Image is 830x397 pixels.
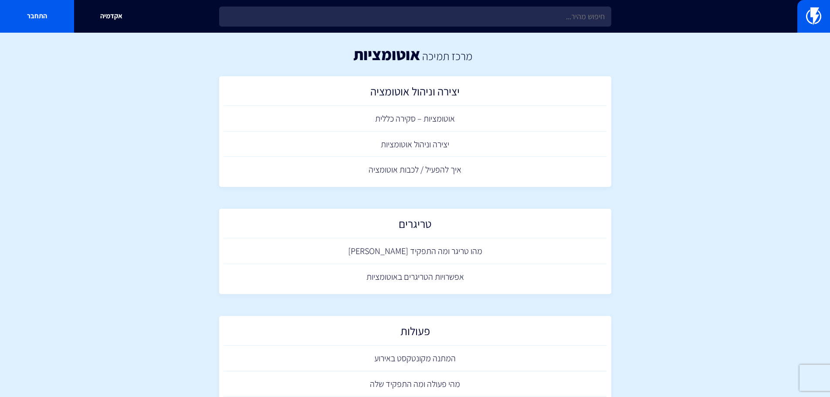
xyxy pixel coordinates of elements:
[224,213,607,239] a: טריגרים
[228,325,603,342] h2: פעולות
[224,106,607,132] a: אוטומציות – סקירה כללית
[224,157,607,183] a: איך להפעיל / לכבות אוטומציה
[228,85,603,102] h2: יצירה וניהול אוטומציה
[228,217,603,234] h2: טריגרים
[224,264,607,290] a: אפשרויות הטריגרים באוטומציות
[224,320,607,346] a: פעולות
[224,371,607,397] a: מהי פעולה ומה התפקיד שלה
[219,7,611,27] input: חיפוש מהיר...
[224,238,607,264] a: מהו טריגר ומה התפקיד [PERSON_NAME]
[224,346,607,371] a: המתנה מקונטקסט באירוע
[224,132,607,157] a: יצירה וניהול אוטומציות
[422,48,472,63] a: מרכז תמיכה
[353,46,420,63] h1: אוטומציות
[224,81,607,106] a: יצירה וניהול אוטומציה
